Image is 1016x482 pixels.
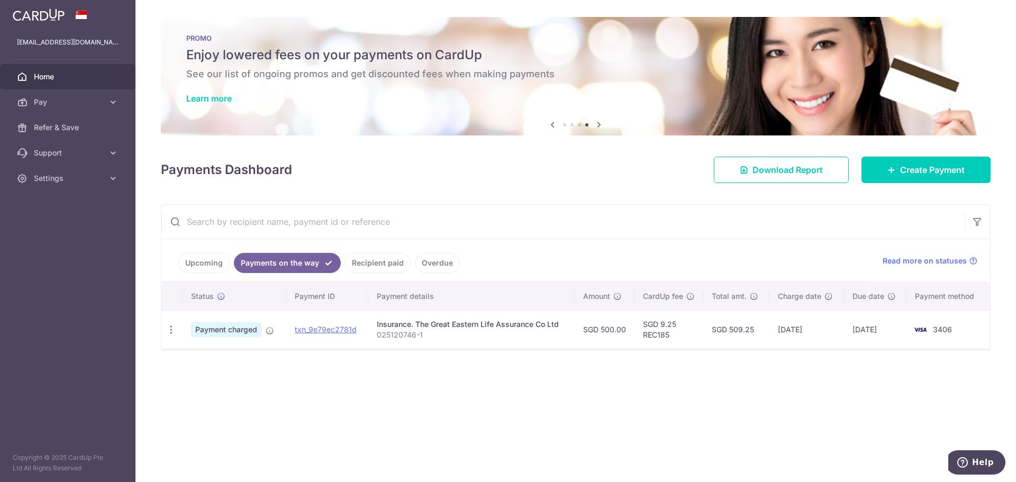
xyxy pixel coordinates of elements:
span: Download Report [752,163,823,176]
th: Payment details [368,283,575,310]
td: [DATE] [844,310,906,349]
a: txn_9e79ec2781d [295,325,357,334]
span: Due date [852,291,884,302]
span: Total amt. [712,291,747,302]
span: Charge date [778,291,821,302]
span: Home [34,71,104,82]
input: Search by recipient name, payment id or reference [161,205,965,239]
div: Insurance. The Great Eastern Life Assurance Co Ltd [377,319,566,330]
td: [DATE] [769,310,844,349]
a: Create Payment [861,157,991,183]
span: Payment charged [191,322,261,337]
h6: See our list of ongoing promos and get discounted fees when making payments [186,68,965,80]
h4: Payments Dashboard [161,160,292,179]
a: Read more on statuses [883,256,977,266]
p: [EMAIL_ADDRESS][DOMAIN_NAME] [17,37,119,48]
td: SGD 9.25 REC185 [634,310,703,349]
span: Read more on statuses [883,256,967,266]
span: Support [34,148,104,158]
span: Refer & Save [34,122,104,133]
span: Status [191,291,214,302]
a: Recipient paid [345,253,411,273]
th: Payment ID [286,283,368,310]
img: Bank Card [910,323,931,336]
td: SGD 509.25 [703,310,769,349]
a: Download Report [714,157,849,183]
a: Overdue [415,253,460,273]
span: Create Payment [900,163,965,176]
span: Pay [34,97,104,107]
th: Payment method [906,283,990,310]
p: PROMO [186,34,965,42]
p: 025120746-1 [377,330,566,340]
h5: Enjoy lowered fees on your payments on CardUp [186,47,965,63]
span: CardUp fee [643,291,683,302]
iframe: Opens a widget where you can find more information [948,450,1005,477]
a: Upcoming [178,253,230,273]
span: Amount [583,291,610,302]
span: Settings [34,173,104,184]
a: Payments on the way [234,253,341,273]
td: SGD 500.00 [575,310,634,349]
a: Learn more [186,93,232,104]
img: CardUp [13,8,65,21]
img: Latest Promos banner [161,17,991,135]
span: 3406 [933,325,952,334]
